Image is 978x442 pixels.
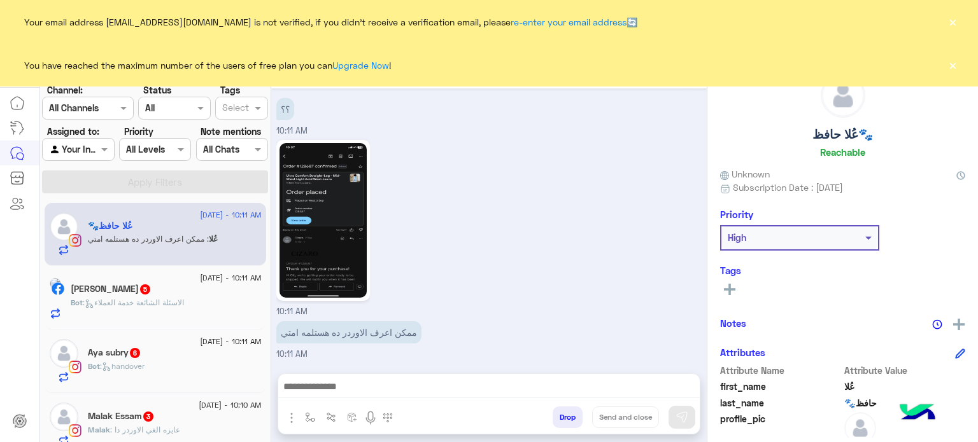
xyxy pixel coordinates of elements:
[88,425,110,434] span: Malak
[553,406,583,428] button: Drop
[199,399,261,411] span: [DATE] - 10:10 AM
[209,234,218,244] span: عُلا
[200,209,261,221] span: [DATE] - 10:11 AM
[24,15,637,29] span: Your email address [EMAIL_ADDRESS][DOMAIN_NAME] is not verified, if you didn't receive a verifica...
[276,126,308,135] span: 10:11 AM
[720,209,753,220] h6: Priority
[946,15,959,28] button: ×
[276,349,308,359] span: 10:11 AM
[946,59,959,71] button: ×
[720,364,842,377] span: Attribute Name
[932,319,942,329] img: notes
[100,361,145,371] span: : handover
[733,181,843,194] span: Subscription Date : [DATE]
[300,406,321,427] button: select flow
[342,406,363,427] button: create order
[50,212,78,241] img: defaultAdmin.png
[326,412,336,422] img: Trigger scenario
[321,406,342,427] button: Trigger scenario
[276,307,308,316] span: 10:11 AM
[720,167,770,181] span: Unknown
[332,60,389,71] a: Upgrade Now
[88,411,155,422] h5: Malak Essam
[201,125,261,138] label: Note mentions
[720,396,842,410] span: last_name
[220,83,240,97] label: Tags
[276,321,422,343] p: 4/9/2025, 10:11 AM
[69,424,81,437] img: Instagram
[71,284,152,294] h5: Ahmed Hamdy
[71,298,83,307] span: Bot
[69,361,81,373] img: Instagram
[363,410,378,425] img: send voice note
[844,396,966,410] span: حافظ🐾
[200,336,261,347] span: [DATE] - 10:11 AM
[592,406,659,428] button: Send and close
[720,265,965,276] h6: Tags
[110,425,180,434] span: عايزه الغي الاوردر دا
[720,347,765,358] h6: Attributes
[200,272,261,284] span: [DATE] - 10:11 AM
[69,234,81,247] img: Instagram
[821,74,865,117] img: defaultAdmin.png
[511,17,627,27] a: re-enter your email address
[220,100,249,117] div: Select
[720,412,842,441] span: profile_pic
[88,234,209,244] span: ممكن اعرف الاوردر ده هستلمه امتي
[50,339,78,368] img: defaultAdmin.png
[130,348,140,358] span: 6
[143,411,153,422] span: 3
[383,413,393,423] img: make a call
[820,146,865,158] h6: Reachable
[143,83,171,97] label: Status
[720,317,746,329] h6: Notes
[953,319,965,330] img: add
[347,412,357,422] img: create order
[50,278,61,289] img: picture
[895,391,940,436] img: hulul-logo.png
[284,410,299,425] img: send attachment
[812,127,873,142] h5: عُلا حافظ🐾
[124,125,153,138] label: Priority
[83,298,184,307] span: : الاسئلة الشائعة خدمة العملاء
[276,98,294,120] p: 4/9/2025, 10:11 AM
[844,380,966,393] span: عُلا
[24,59,391,72] span: You have reached the maximum number of the users of free plan you can !
[305,412,315,422] img: select flow
[88,361,100,371] span: Bot
[720,380,842,393] span: first_name
[42,170,268,193] button: Apply Filters
[140,284,150,294] span: 5
[88,221,132,231] h5: عُلا حافظ🐾
[47,125,99,138] label: Assigned to:
[47,83,83,97] label: Channel:
[52,282,64,295] img: Facebook
[676,411,688,424] img: send message
[50,403,78,431] img: defaultAdmin.png
[88,347,141,358] h5: Aya subry
[844,364,966,377] span: Attribute Value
